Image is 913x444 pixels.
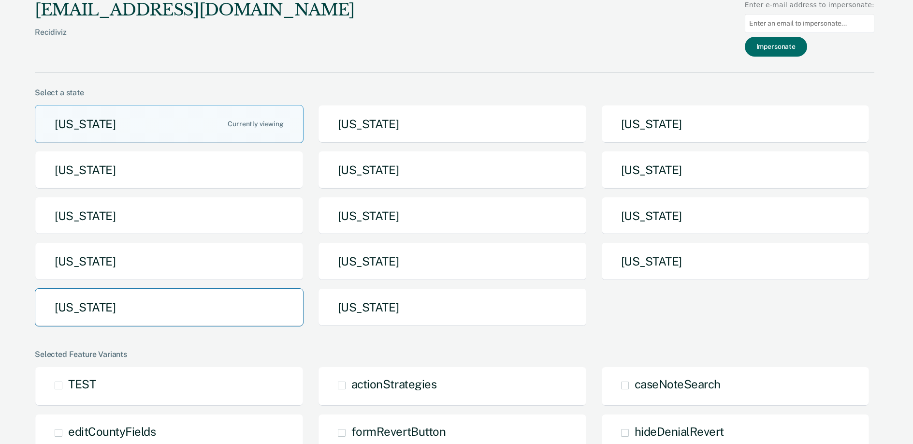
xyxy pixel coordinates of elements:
[351,425,446,438] span: formRevertButton
[635,425,724,438] span: hideDenialRevert
[35,242,304,281] button: [US_STATE]
[318,151,587,189] button: [US_STATE]
[35,28,355,52] div: Recidiviz
[601,151,870,189] button: [US_STATE]
[601,105,870,143] button: [US_STATE]
[35,197,304,235] button: [US_STATE]
[745,14,874,33] input: Enter an email to impersonate...
[318,242,587,281] button: [US_STATE]
[318,197,587,235] button: [US_STATE]
[35,350,874,359] div: Selected Feature Variants
[635,377,721,391] span: caseNoteSearch
[35,151,304,189] button: [US_STATE]
[601,197,870,235] button: [US_STATE]
[35,288,304,326] button: [US_STATE]
[601,242,870,281] button: [US_STATE]
[351,377,436,391] span: actionStrategies
[68,425,156,438] span: editCountyFields
[35,105,304,143] button: [US_STATE]
[318,105,587,143] button: [US_STATE]
[68,377,96,391] span: TEST
[35,88,874,97] div: Select a state
[745,37,807,57] button: Impersonate
[318,288,587,326] button: [US_STATE]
